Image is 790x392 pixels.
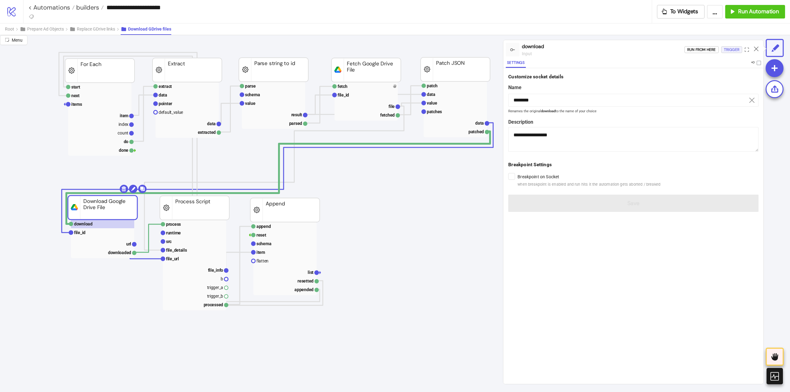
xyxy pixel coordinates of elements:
[166,248,187,253] text: file_details
[28,4,75,10] a: < Automations
[427,101,437,105] text: value
[128,27,171,31] span: Download GDrive files
[506,60,526,68] button: Settings
[245,92,260,97] text: schema
[159,101,172,106] text: pointer
[724,46,739,53] div: Trigger
[687,46,716,53] div: Run from here
[20,23,69,35] button: Prepare Ad Objects
[5,27,14,31] span: Root
[221,276,223,281] text: b
[74,221,93,226] text: download
[12,38,23,43] span: Menu
[707,5,723,19] button: ...
[27,27,64,31] span: Prepare Ad Objects
[508,161,759,168] div: Breakpoint Settings
[518,173,660,188] label: Breakpoint on Socket
[338,84,347,89] text: fetch
[118,122,128,127] text: index
[308,270,314,275] text: list
[508,109,759,113] small: Renames the original to the name of your choice
[427,83,438,88] text: patch
[508,73,759,80] div: Customize socket details
[475,121,484,126] text: data
[159,84,172,89] text: extract
[75,4,104,10] a: builders
[256,250,265,255] text: item
[245,101,256,106] text: value
[208,268,223,273] text: file_info
[684,46,719,53] button: Run from here
[522,43,684,50] div: download
[71,102,82,107] text: items
[518,181,660,188] span: when breakpoint is enabled and run hits it the automation gets aborted / breaked
[721,46,742,53] button: Trigger
[74,230,85,235] text: file_id
[166,239,172,244] text: src
[291,112,302,117] text: result
[508,84,759,91] label: Name
[427,92,435,97] text: data
[245,84,256,89] text: parse
[508,118,759,126] label: Description
[69,23,121,35] button: Replace GDrive links
[159,110,183,115] text: default_value
[5,38,9,42] span: radius-bottomright
[121,23,171,35] button: Download GDrive files
[338,93,349,97] text: file_id
[657,5,705,19] button: To Widgets
[75,3,99,11] span: builders
[118,130,128,135] text: count
[256,258,268,263] text: flatten
[166,256,179,261] text: file_url
[745,47,749,52] span: expand
[77,27,115,31] span: Replace GDrive links
[427,109,442,114] text: patches
[256,224,271,229] text: append
[5,23,20,35] button: Root
[670,8,698,15] span: To Widgets
[738,8,779,15] span: Run Automation
[541,109,555,113] b: download
[71,93,80,98] text: next
[159,93,167,97] text: data
[522,50,684,57] div: input
[725,5,785,19] button: Run Automation
[166,230,181,235] text: runtime
[166,222,181,227] text: process
[71,85,80,89] text: start
[256,233,266,237] text: reset
[126,241,131,246] text: url
[120,113,128,118] text: item
[207,121,216,126] text: data
[389,104,395,109] text: file
[256,241,272,246] text: schema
